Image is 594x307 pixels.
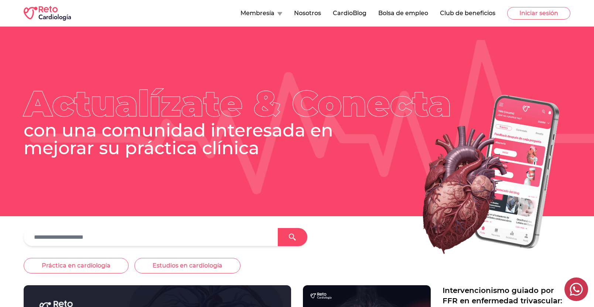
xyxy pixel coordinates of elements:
button: Membresía [240,9,282,18]
img: Heart [385,86,570,263]
img: RETO Cardio Logo [24,6,71,21]
button: Nosotros [294,9,321,18]
button: Estudios en cardiología [134,258,240,273]
button: Iniciar sesión [507,7,570,20]
button: Práctica en cardiología [24,258,129,273]
button: Club de beneficios [440,9,495,18]
button: Bolsa de empleo [378,9,428,18]
button: CardioBlog [333,9,366,18]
